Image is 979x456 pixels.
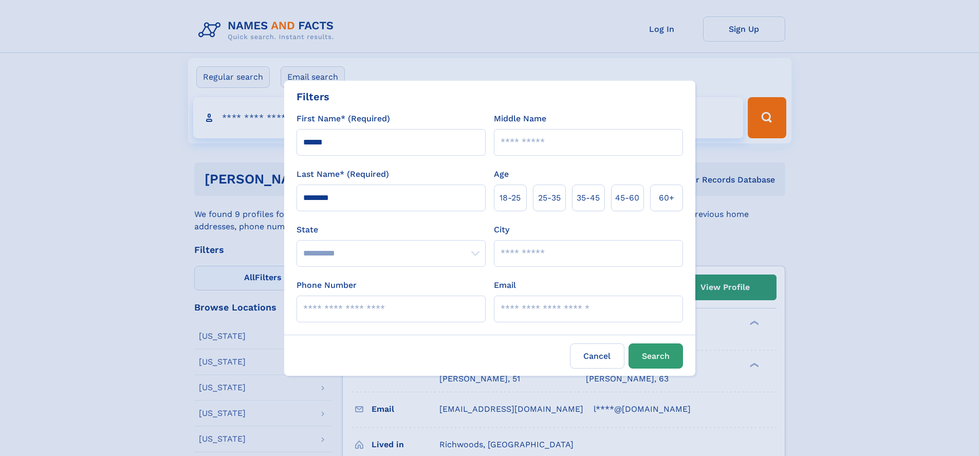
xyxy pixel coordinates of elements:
[297,113,390,125] label: First Name* (Required)
[577,192,600,204] span: 35‑45
[500,192,521,204] span: 18‑25
[297,168,389,180] label: Last Name* (Required)
[297,279,357,291] label: Phone Number
[659,192,674,204] span: 60+
[297,224,486,236] label: State
[615,192,639,204] span: 45‑60
[494,279,516,291] label: Email
[494,113,546,125] label: Middle Name
[494,168,509,180] label: Age
[629,343,683,369] button: Search
[570,343,624,369] label: Cancel
[538,192,561,204] span: 25‑35
[297,89,329,104] div: Filters
[494,224,509,236] label: City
